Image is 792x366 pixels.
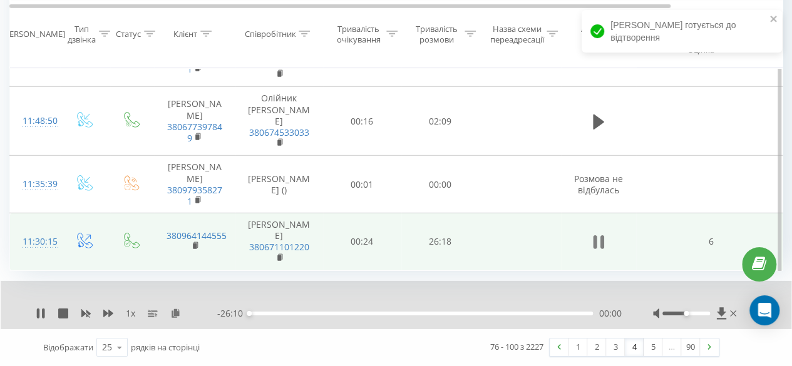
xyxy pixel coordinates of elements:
div: Клієнт [173,29,197,39]
td: 6 [636,213,786,271]
button: close [769,14,778,26]
div: [PERSON_NAME] [2,29,65,39]
div: Статус [116,29,141,39]
div: Open Intercom Messenger [749,295,779,325]
div: Аудіозапис розмови [572,24,632,45]
a: 380979358271 [167,184,222,207]
td: 00:00 [401,156,480,213]
a: 380677397849 [167,121,222,144]
div: … [662,338,681,356]
div: Тип дзвінка [68,24,96,45]
span: рядків на сторінці [131,342,200,353]
div: 11:35:39 [23,172,48,196]
td: 00:01 [323,156,401,213]
div: Тривалість розмови [412,24,461,45]
span: Відображати [43,342,93,353]
div: Тривалість очікування [334,24,383,45]
div: Співробітник [244,29,296,39]
td: [PERSON_NAME] [235,213,323,271]
a: 2 [587,338,606,356]
td: [PERSON_NAME] [154,156,235,213]
span: 00:00 [599,307,622,320]
div: 25 [102,341,112,353]
a: 380674533033 [249,126,309,138]
a: 380671101220 [249,241,309,253]
div: 76 - 100 з 2227 [490,340,543,353]
span: - 26:10 [217,307,249,320]
td: Олійник [PERSON_NAME] [235,87,323,156]
td: 02:09 [401,87,480,156]
a: 3 [606,338,625,356]
td: [PERSON_NAME] [154,87,235,156]
a: 5 [644,338,662,356]
div: 11:48:50 [23,109,48,133]
a: 4 [625,338,644,356]
a: 1 [568,338,587,356]
span: 1 x [126,307,135,320]
td: [PERSON_NAME] () [235,156,323,213]
div: 11:30:15 [23,230,48,254]
td: 00:16 [323,87,401,156]
div: Accessibility label [684,311,689,316]
span: Розмова не відбулась [574,173,623,196]
div: Назва схеми переадресації [490,24,543,45]
div: [PERSON_NAME] готується до відтворення [582,10,782,53]
td: 26:18 [401,213,480,271]
a: 380964144555 [167,230,227,241]
td: 00:24 [323,213,401,271]
div: Accessibility label [247,311,252,316]
a: 90 [681,338,700,356]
